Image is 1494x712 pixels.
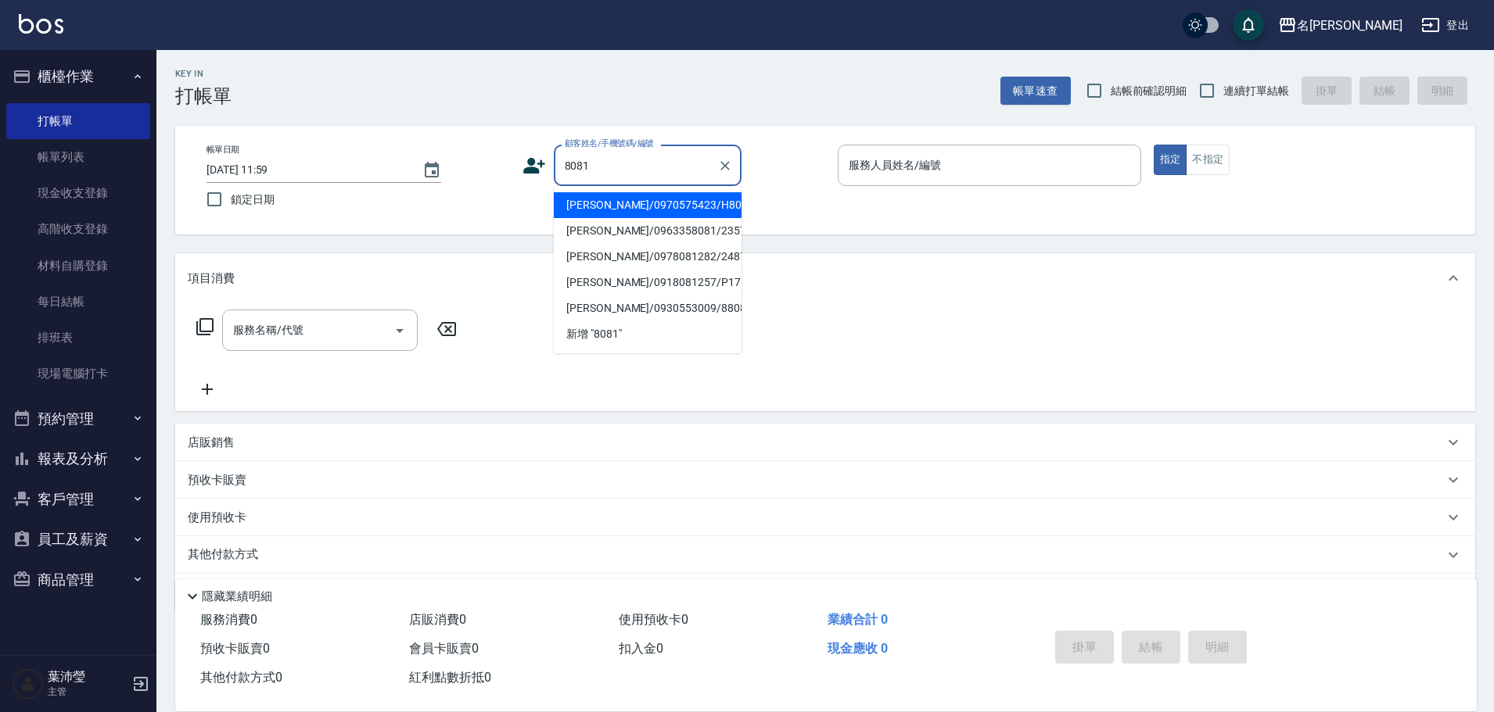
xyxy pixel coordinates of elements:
[188,472,246,488] p: 預收卡販賣
[175,424,1475,461] div: 店販銷售
[828,641,888,656] span: 現金應收 0
[207,144,239,156] label: 帳單日期
[554,244,742,270] li: [PERSON_NAME]/0978081282/2487
[175,574,1475,611] div: 備註及來源
[554,270,742,295] li: [PERSON_NAME]/0918081257/P1782
[714,155,736,177] button: Clear
[1297,16,1402,35] div: 名[PERSON_NAME]
[6,356,150,392] a: 現場電腦打卡
[6,103,150,139] a: 打帳單
[6,560,150,600] button: 商品管理
[1154,145,1187,175] button: 指定
[6,320,150,356] a: 排班表
[387,318,412,343] button: Open
[175,85,232,107] h3: 打帳單
[6,56,150,97] button: 櫃檯作業
[188,435,235,451] p: 店販銷售
[48,669,127,685] h5: 葉沛瑩
[175,253,1475,303] div: 項目消費
[6,438,150,479] button: 報表及分析
[175,69,232,79] h2: Key In
[231,191,275,208] span: 鎖定日期
[1111,83,1187,99] span: 結帳前確認明細
[619,641,663,656] span: 扣入金 0
[565,138,654,149] label: 顧客姓名/手機號碼/編號
[207,157,407,183] input: YYYY/MM/DD hh:mm
[554,192,742,218] li: [PERSON_NAME]/0970575423/H8081
[6,211,150,247] a: 高階收支登錄
[1223,83,1289,99] span: 連續打單結帳
[1233,9,1264,41] button: save
[13,668,44,699] img: Person
[6,519,150,560] button: 員工及薪資
[6,175,150,211] a: 現金收支登錄
[200,641,270,656] span: 預收卡販賣 0
[554,295,742,321] li: [PERSON_NAME]/0930553009/880810
[409,641,479,656] span: 會員卡販賣 0
[413,152,451,189] button: Choose date, selected date is 2025-08-24
[188,546,266,564] p: 其他付款方式
[19,14,63,34] img: Logo
[188,510,246,526] p: 使用預收卡
[175,499,1475,536] div: 使用預收卡
[6,399,150,439] button: 預約管理
[200,670,282,685] span: 其他付款方式 0
[1272,9,1409,41] button: 名[PERSON_NAME]
[828,612,888,627] span: 業績合計 0
[6,479,150,520] button: 客戶管理
[409,670,491,685] span: 紅利點數折抵 0
[6,284,150,320] a: 每日結帳
[1186,145,1230,175] button: 不指定
[175,536,1475,574] div: 其他付款方式
[1415,11,1475,40] button: 登出
[6,139,150,175] a: 帳單列表
[554,218,742,244] li: [PERSON_NAME]/0963358081/2357
[188,270,235,287] p: 項目消費
[409,612,466,627] span: 店販消費 0
[554,321,742,347] li: 新增 "8081"
[202,589,272,605] p: 隱藏業績明細
[6,248,150,284] a: 材料自購登錄
[175,461,1475,499] div: 預收卡販賣
[619,612,688,627] span: 使用預收卡 0
[48,685,127,699] p: 主管
[1000,77,1071,106] button: 帳單速查
[200,612,257,627] span: 服務消費 0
